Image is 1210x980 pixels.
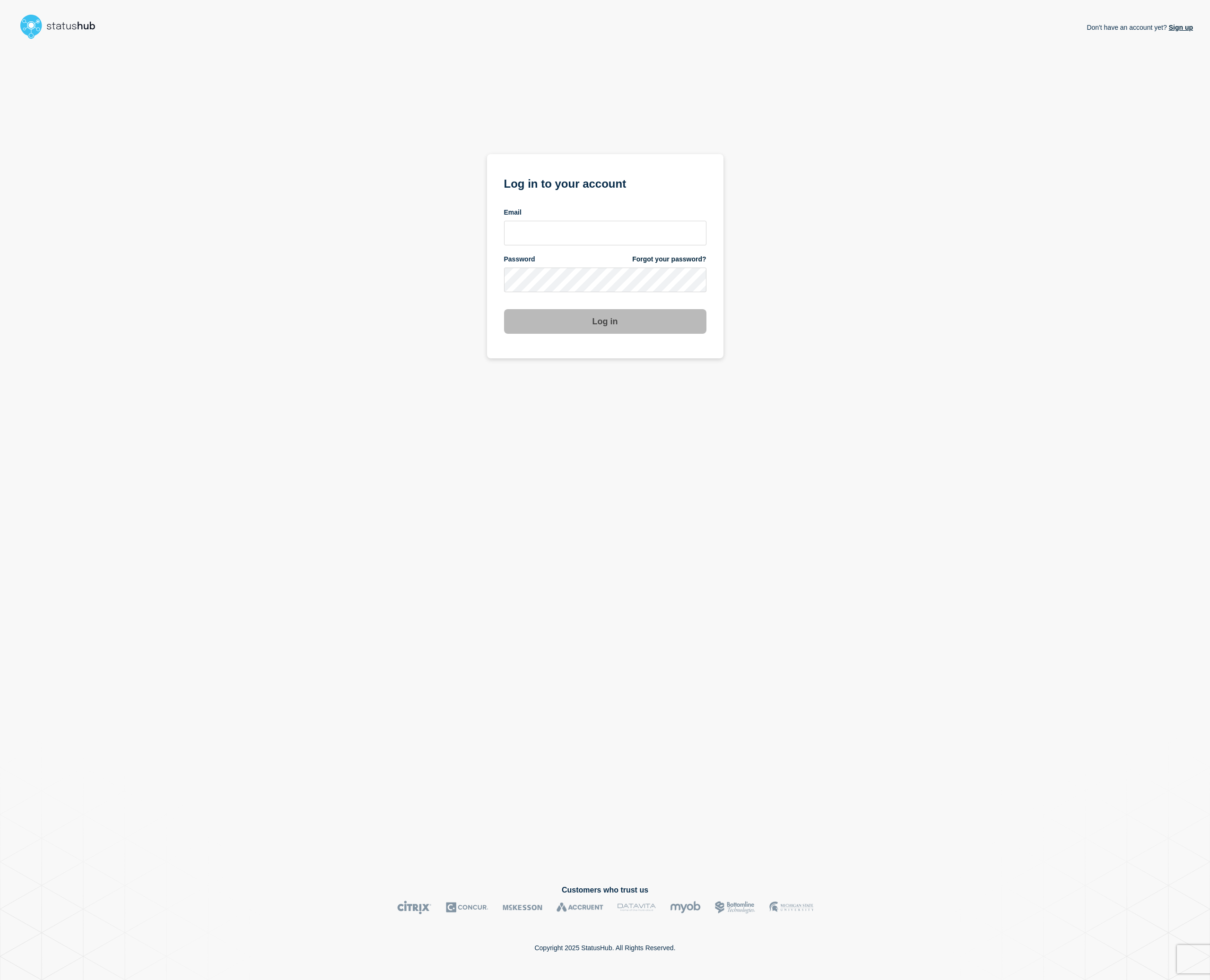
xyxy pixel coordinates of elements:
[504,221,706,245] input: email input
[534,944,675,952] p: Copyright 2025 StatusHub. All Rights Reserved.
[17,11,107,42] img: StatusHub logo
[504,208,522,217] span: Email
[504,309,706,334] button: Log in
[670,901,701,914] img: myob logo
[504,268,706,292] input: password input
[618,901,656,914] img: DataVita logo
[715,901,755,914] img: Bottomline logo
[1167,24,1193,31] a: Sign up
[557,901,603,914] img: Accruent logo
[503,901,542,914] img: McKesson logo
[504,174,706,191] h1: Log in to your account
[17,886,1193,894] h2: Customers who trust us
[397,901,432,914] img: Citrix logo
[446,901,488,914] img: Concur logo
[504,255,535,264] span: Password
[1087,16,1193,39] p: Don't have an account yet?
[769,901,813,914] img: MSU logo
[632,255,706,264] a: Forgot your password?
